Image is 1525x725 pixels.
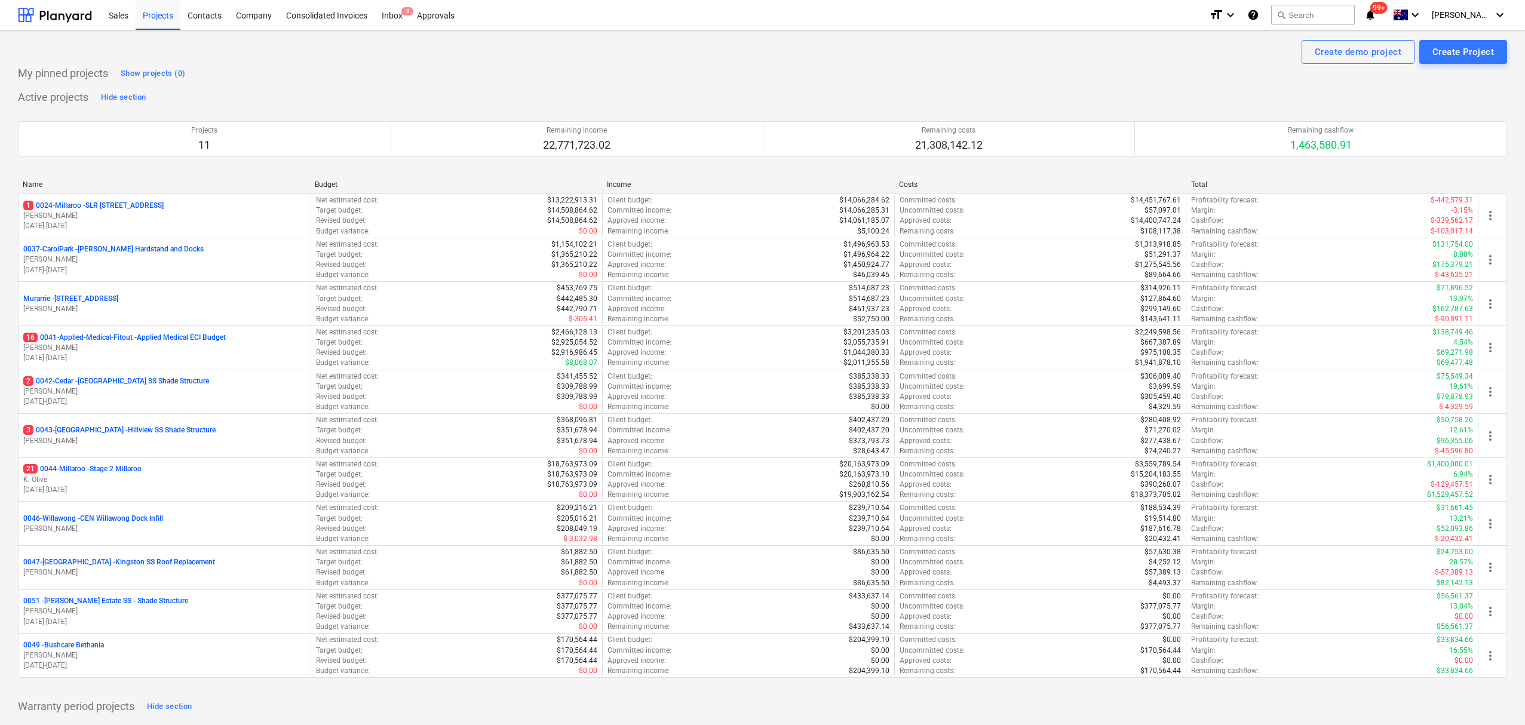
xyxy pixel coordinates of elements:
p: Remaining income : [607,270,670,280]
p: [DATE] - [DATE] [23,485,306,495]
p: Approved income : [607,304,666,314]
p: [DATE] - [DATE] [23,353,306,363]
p: $309,788.99 [557,392,597,402]
p: [PERSON_NAME] [23,650,306,661]
p: Remaining cashflow : [1191,402,1259,412]
p: $3,559,789.54 [1135,459,1181,469]
p: 4.54% [1453,337,1473,348]
p: Committed costs : [900,371,957,382]
p: Projects [191,125,217,136]
p: Approved income : [607,216,666,226]
p: $14,066,285.31 [839,205,889,216]
p: $299,149.60 [1140,304,1181,314]
p: $442,485.30 [557,294,597,304]
p: $-45,596.80 [1435,446,1473,456]
p: [PERSON_NAME] [23,254,306,265]
p: $69,271.98 [1437,348,1473,358]
button: Hide section [98,88,149,107]
p: $341,455.52 [557,371,597,382]
button: Show projects (0) [118,64,188,83]
p: $1,275,545.56 [1135,260,1181,270]
span: more_vert [1483,517,1498,531]
p: Remaining income [543,125,610,136]
p: 0047-[GEOGRAPHIC_DATA] - Kingston SS Roof Replacement [23,557,215,567]
p: $71,270.02 [1144,425,1181,435]
p: $15,204,183.55 [1131,469,1181,480]
p: $667,387.89 [1140,337,1181,348]
p: $-103,017.14 [1431,226,1473,236]
p: 0049 - Bushcare Bethania [23,640,104,650]
p: Client budget : [607,415,652,425]
p: Margin : [1191,337,1216,348]
p: $0.00 [579,402,597,412]
p: $89,664.66 [1144,270,1181,280]
p: Budget variance : [316,226,370,236]
p: $373,793.73 [849,436,889,446]
p: $2,011,355.58 [843,358,889,368]
p: [DATE] - [DATE] [23,397,306,407]
p: [PERSON_NAME] [23,567,306,577]
p: Active projects [18,90,88,105]
p: Remaining costs : [900,446,955,456]
p: 13.97% [1449,294,1473,304]
p: $14,061,185.07 [839,216,889,226]
p: Remaining costs : [900,270,955,280]
p: Remaining cashflow : [1191,270,1259,280]
p: $69,477.48 [1437,358,1473,368]
p: Remaining income : [607,446,670,456]
p: $14,451,767.61 [1131,195,1181,205]
p: $314,926.11 [1140,283,1181,293]
p: Profitability forecast : [1191,327,1259,337]
p: $96,355.06 [1437,436,1473,446]
p: Target budget : [316,294,363,304]
p: $402,437.20 [849,415,889,425]
p: Net estimated cost : [316,195,379,205]
p: $143,641.11 [1140,314,1181,324]
span: 1 [23,201,33,210]
p: [PERSON_NAME] [23,386,306,397]
p: Client budget : [607,327,652,337]
p: $175,379.21 [1432,260,1473,270]
p: $975,108.35 [1140,348,1181,358]
p: [DATE] - [DATE] [23,617,306,627]
p: Revised budget : [316,304,367,314]
p: $14,400,747.24 [1131,216,1181,226]
p: [PERSON_NAME] [23,524,306,534]
p: $-305.41 [569,314,597,324]
p: Remaining cashflow : [1191,314,1259,324]
p: Uncommitted costs : [900,205,965,216]
p: $127,864.60 [1140,294,1181,304]
p: $1,941,878.10 [1135,358,1181,368]
p: $309,788.99 [557,382,597,392]
span: 8 [401,7,413,16]
p: $28,643.47 [853,446,889,456]
p: Remaining cashflow : [1191,358,1259,368]
p: Cashflow : [1191,348,1223,358]
span: more_vert [1483,253,1498,267]
div: 0046-Willawong -CEN Willawong Dock Infill[PERSON_NAME] [23,514,306,534]
span: more_vert [1483,604,1498,619]
p: $8,068.07 [565,358,597,368]
p: $52,750.00 [853,314,889,324]
p: Uncommitted costs : [900,294,965,304]
p: $0.00 [579,446,597,456]
p: $20,163,973.09 [839,459,889,469]
p: 19.61% [1449,382,1473,392]
span: more_vert [1483,208,1498,223]
p: Remaining cashflow : [1191,226,1259,236]
p: $305,459.40 [1140,392,1181,402]
p: Approved costs : [900,304,952,314]
p: Profitability forecast : [1191,371,1259,382]
p: Remaining income : [607,358,670,368]
p: Net estimated cost : [316,415,379,425]
p: $46,039.45 [853,270,889,280]
span: 21 [23,464,38,474]
span: more_vert [1483,649,1498,663]
p: Committed income : [607,294,671,304]
p: Budget variance : [316,446,370,456]
p: $18,763,973.09 [547,480,597,490]
button: Create demo project [1302,40,1414,64]
p: $57,097.01 [1144,205,1181,216]
p: $-442,579.31 [1431,195,1473,205]
div: 30043-[GEOGRAPHIC_DATA] -Hillview SS Shade Structure[PERSON_NAME] [23,425,306,446]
